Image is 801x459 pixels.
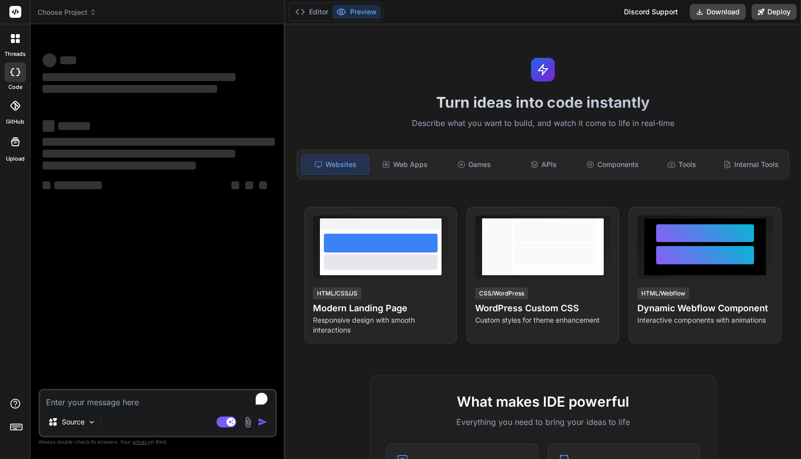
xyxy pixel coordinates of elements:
[4,50,26,58] label: threads
[752,4,797,20] button: Deploy
[637,288,689,299] div: HTML/Webflow
[40,390,275,408] textarea: To enrich screen reader interactions, please activate Accessibility in Grammarly extension settings
[475,315,611,325] p: Custom styles for theme enhancement
[38,7,96,17] span: Choose Project
[291,117,795,130] p: Describe what you want to build, and watch it come to life in real-time
[43,120,54,132] span: ‌
[259,181,267,189] span: ‌
[58,122,90,130] span: ‌
[301,154,369,175] div: Websites
[6,155,25,163] label: Upload
[291,5,332,19] button: Editor
[54,181,102,189] span: ‌
[43,53,56,67] span: ‌
[8,83,22,91] label: code
[371,154,439,175] div: Web Apps
[258,417,267,427] img: icon
[332,5,381,19] button: Preview
[43,150,235,158] span: ‌
[62,417,85,427] p: Source
[39,437,277,447] p: Always double-check its answers. Your in Bind
[313,288,361,299] div: HTML/CSS/JS
[648,154,715,175] div: Tools
[88,418,96,426] img: Pick Models
[43,73,235,81] span: ‌
[386,391,700,412] h2: What makes IDE powerful
[291,93,795,111] h1: Turn ideas into code instantly
[441,154,508,175] div: Games
[242,417,254,428] img: attachment
[637,315,773,325] p: Interactive components with animations
[313,301,448,315] h4: Modern Landing Page
[60,56,76,64] span: ‌
[637,301,773,315] h4: Dynamic Webflow Component
[475,301,611,315] h4: WordPress Custom CSS
[313,315,448,335] p: Responsive design with smooth interactions
[43,162,196,169] span: ‌
[618,4,684,20] div: Discord Support
[133,439,150,445] span: privacy
[43,181,50,189] span: ‌
[231,181,239,189] span: ‌
[43,85,217,93] span: ‌
[245,181,253,189] span: ‌
[386,416,700,428] p: Everything you need to bring your ideas to life
[6,118,24,126] label: GitHub
[43,138,275,146] span: ‌
[579,154,646,175] div: Components
[510,154,577,175] div: APIs
[717,154,785,175] div: Internal Tools
[690,4,746,20] button: Download
[475,288,528,299] div: CSS/WordPress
